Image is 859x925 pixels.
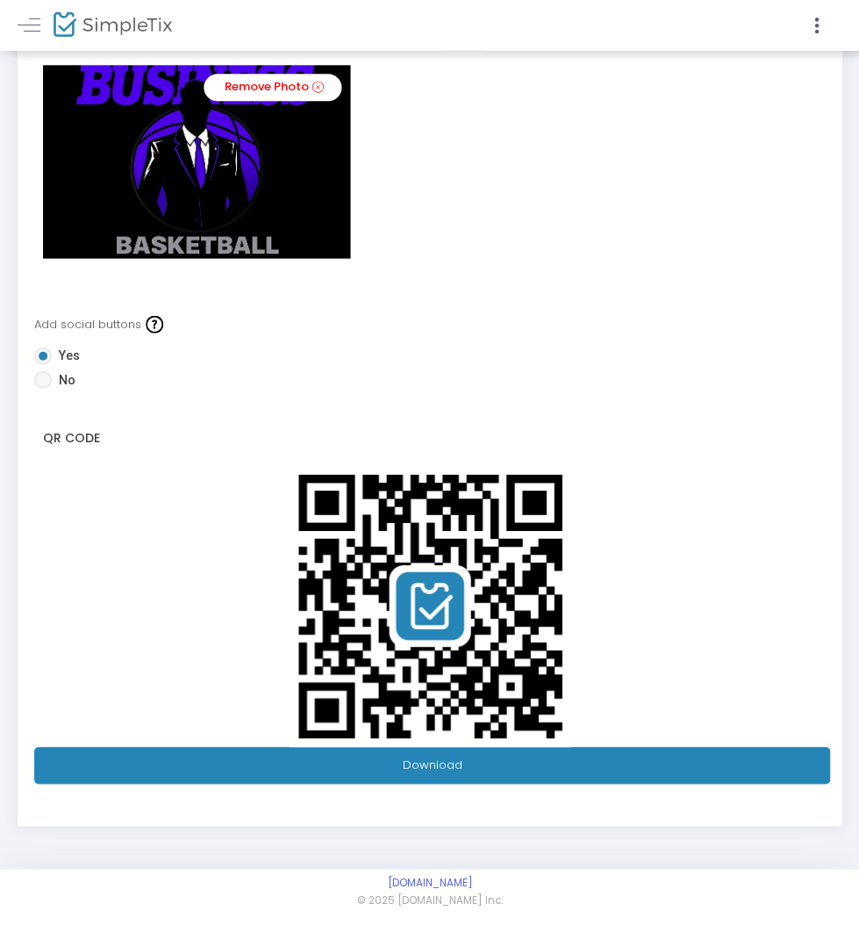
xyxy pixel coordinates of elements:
[34,748,829,785] a: Download
[34,422,825,458] label: QR Code
[52,372,75,391] span: No
[387,876,472,890] a: [DOMAIN_NAME]
[146,317,163,334] img: question-mark
[34,312,825,339] div: Add social buttons
[357,893,503,909] span: © 2025 [DOMAIN_NAME] Inc.
[43,67,350,260] img: FaceBook_1573.jpg
[204,75,341,103] a: Remove Photo
[290,467,570,748] img: qr
[52,348,80,366] span: Yes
